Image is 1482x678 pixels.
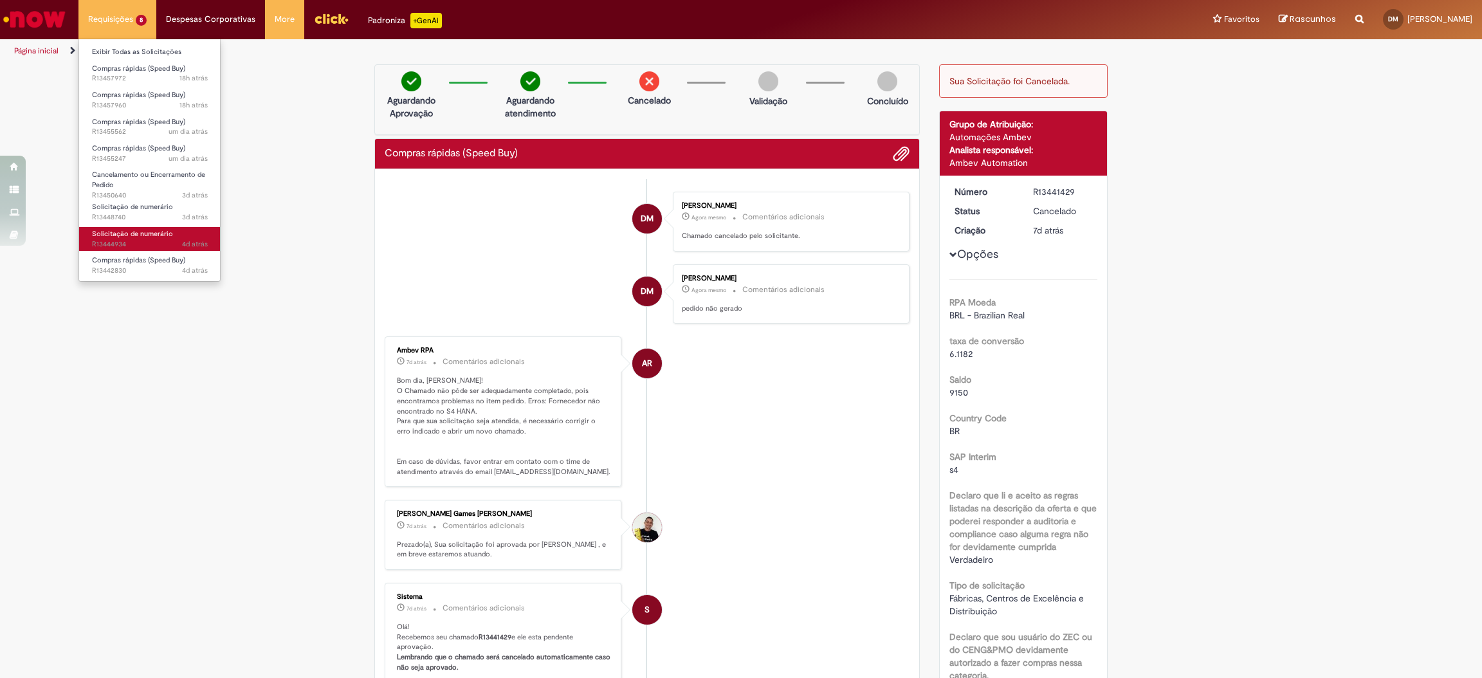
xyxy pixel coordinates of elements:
[182,266,208,275] span: 4d atrás
[92,73,208,84] span: R13457972
[949,490,1097,553] b: Declaro que li e aceito as regras listadas na descrição da oferta e que poderei responder a audit...
[691,286,726,294] span: Agora mesmo
[92,229,173,239] span: Solicitação de numerário
[397,652,612,672] b: Lembrando que o chamado será cancelado automaticamente caso não seja aprovado.
[742,284,825,295] small: Comentários adicionais
[877,71,897,91] img: img-circle-grey.png
[380,94,443,120] p: Aguardando Aprovação
[169,127,208,136] span: um dia atrás
[275,13,295,26] span: More
[949,580,1025,591] b: Tipo de solicitação
[92,90,185,100] span: Compras rápidas (Speed Buy)
[682,202,896,210] div: [PERSON_NAME]
[641,203,654,234] span: DM
[642,348,652,379] span: AR
[79,45,221,59] a: Exibir Todas as Solicitações
[179,73,208,83] time: 28/08/2025 13:48:07
[10,39,978,63] ul: Trilhas de página
[1033,185,1093,198] div: R13441429
[410,13,442,28] p: +GenAi
[92,190,208,201] span: R13450640
[92,212,208,223] span: R13448740
[443,356,525,367] small: Comentários adicionais
[78,39,221,282] ul: Requisições
[1033,224,1093,237] div: 22/08/2025 23:47:46
[632,204,662,234] div: Douglas Soares Mendes
[645,594,650,625] span: S
[691,286,726,294] time: 29/08/2025 08:12:44
[14,46,59,56] a: Página inicial
[92,100,208,111] span: R13457960
[682,304,896,314] p: pedido não gerado
[1224,13,1259,26] span: Favoritos
[179,100,208,110] time: 28/08/2025 13:45:27
[949,374,971,385] b: Saldo
[949,412,1007,424] b: Country Code
[945,205,1024,217] dt: Status
[368,13,442,28] div: Padroniza
[867,95,908,107] p: Concluído
[949,348,973,360] span: 6.1182
[949,131,1098,143] div: Automações Ambev
[479,632,511,642] b: R13441429
[79,253,221,277] a: Aberto R13442830 : Compras rápidas (Speed Buy)
[407,358,426,366] span: 7d atrás
[632,349,662,378] div: Ambev RPA
[949,297,996,308] b: RPA Moeda
[945,185,1024,198] dt: Número
[443,520,525,531] small: Comentários adicionais
[407,605,426,612] span: 7d atrás
[1,6,68,32] img: ServiceNow
[949,335,1024,347] b: taxa de conversão
[401,71,421,91] img: check-circle-green.png
[949,118,1098,131] div: Grupo de Atribuição:
[1033,205,1093,217] div: Cancelado
[92,255,185,265] span: Compras rápidas (Speed Buy)
[1407,14,1472,24] span: [PERSON_NAME]
[92,64,185,73] span: Compras rápidas (Speed Buy)
[397,376,611,477] p: Bom dia, [PERSON_NAME]! O Chamado não pôde ser adequadamente completado, pois encontramos problem...
[632,595,662,625] div: System
[1033,224,1063,236] time: 22/08/2025 23:47:46
[182,212,208,222] time: 26/08/2025 14:39:15
[92,154,208,164] span: R13455247
[1033,224,1063,236] span: 7d atrás
[628,94,671,107] p: Cancelado
[949,554,993,565] span: Verdadeiro
[949,156,1098,169] div: Ambev Automation
[79,168,221,196] a: Aberto R13450640 : Cancelamento ou Encerramento de Pedido
[169,127,208,136] time: 28/08/2025 07:55:29
[182,239,208,249] span: 4d atrás
[949,309,1025,321] span: BRL - Brazilian Real
[682,231,896,241] p: Chamado cancelado pelo solicitante.
[1279,14,1336,26] a: Rascunhos
[949,464,958,475] span: s4
[949,592,1086,617] span: Fábricas, Centros de Excelência e Distribuição
[682,275,896,282] div: [PERSON_NAME]
[166,13,255,26] span: Despesas Corporativas
[92,127,208,137] span: R13455562
[79,115,221,139] a: Aberto R13455562 : Compras rápidas (Speed Buy)
[945,224,1024,237] dt: Criação
[92,202,173,212] span: Solicitação de numerário
[182,212,208,222] span: 3d atrás
[182,190,208,200] span: 3d atrás
[407,605,426,612] time: 22/08/2025 23:47:58
[742,212,825,223] small: Comentários adicionais
[758,71,778,91] img: img-circle-grey.png
[79,142,221,165] a: Aberto R13455247 : Compras rápidas (Speed Buy)
[179,73,208,83] span: 18h atrás
[443,603,525,614] small: Comentários adicionais
[182,239,208,249] time: 25/08/2025 15:20:30
[397,510,611,518] div: [PERSON_NAME] Games [PERSON_NAME]
[632,277,662,306] div: Douglas Soares Mendes
[749,95,787,107] p: Validação
[520,71,540,91] img: check-circle-green.png
[397,540,611,560] p: Prezado(a), Sua solicitação foi aprovada por [PERSON_NAME] , e em breve estaremos atuando.
[182,266,208,275] time: 25/08/2025 08:50:06
[1388,15,1398,23] span: DM
[407,522,426,530] time: 22/08/2025 23:48:03
[92,239,208,250] span: R13444934
[79,88,221,112] a: Aberto R13457960 : Compras rápidas (Speed Buy)
[79,227,221,251] a: Aberto R13444934 : Solicitação de numerário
